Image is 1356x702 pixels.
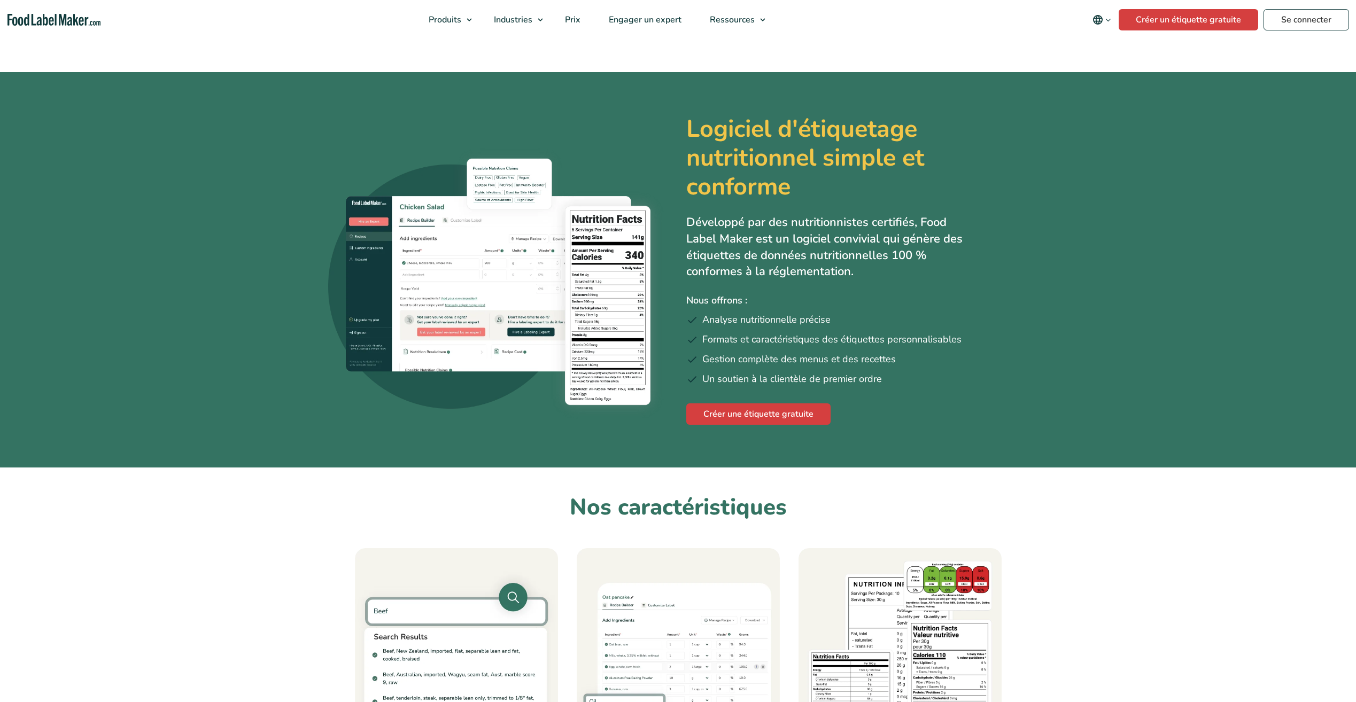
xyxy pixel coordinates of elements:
span: Ressources [707,14,756,26]
a: Se connecter [1264,9,1349,30]
h2: Nos caractéristiques [355,493,1002,522]
p: Nous offrons : [686,293,1028,308]
h1: Logiciel d'étiquetage nutritionnel simple et conforme [686,115,1004,201]
span: Prix [562,14,582,26]
span: Analyse nutritionnelle précise [702,313,831,327]
span: Formats et caractéristiques des étiquettes personnalisables [702,332,962,347]
span: Produits [425,14,462,26]
a: Créer un étiquette gratuite [1119,9,1258,30]
span: Industries [491,14,533,26]
a: Créer une étiquette gratuite [686,403,831,425]
button: Change language [1085,9,1119,30]
span: Engager un expert [606,14,683,26]
p: Développé par des nutritionnistes certifiés, Food Label Maker est un logiciel convivial qui génèr... [686,214,964,280]
span: Gestion complète des menus et des recettes [702,352,896,366]
a: Food Label Maker homepage [7,14,100,26]
span: Un soutien à la clientèle de premier ordre [702,372,882,386]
